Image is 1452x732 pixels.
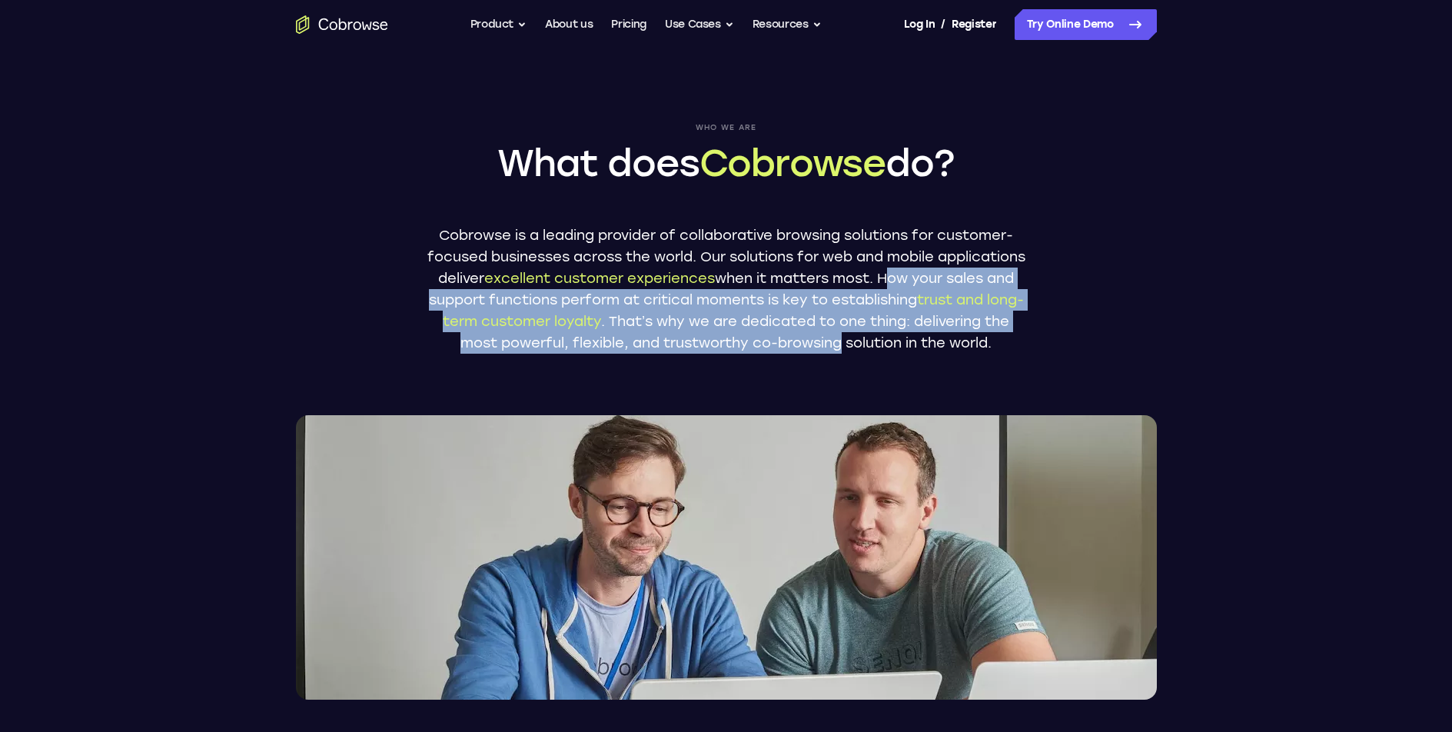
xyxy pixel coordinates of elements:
[296,15,388,34] a: Go to the home page
[611,9,646,40] a: Pricing
[427,123,1026,132] span: Who we are
[427,138,1026,188] h1: What does do?
[427,225,1026,354] p: Cobrowse is a leading provider of collaborative browsing solutions for customer-focused businesse...
[952,9,996,40] a: Register
[296,415,1157,700] img: Two Cobrowse software developers, João and Ross, working on their computers
[1015,9,1157,40] a: Try Online Demo
[941,15,945,34] span: /
[699,141,885,185] span: Cobrowse
[484,270,715,287] span: excellent customer experiences
[753,9,822,40] button: Resources
[904,9,935,40] a: Log In
[545,9,593,40] a: About us
[470,9,527,40] button: Product
[665,9,734,40] button: Use Cases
